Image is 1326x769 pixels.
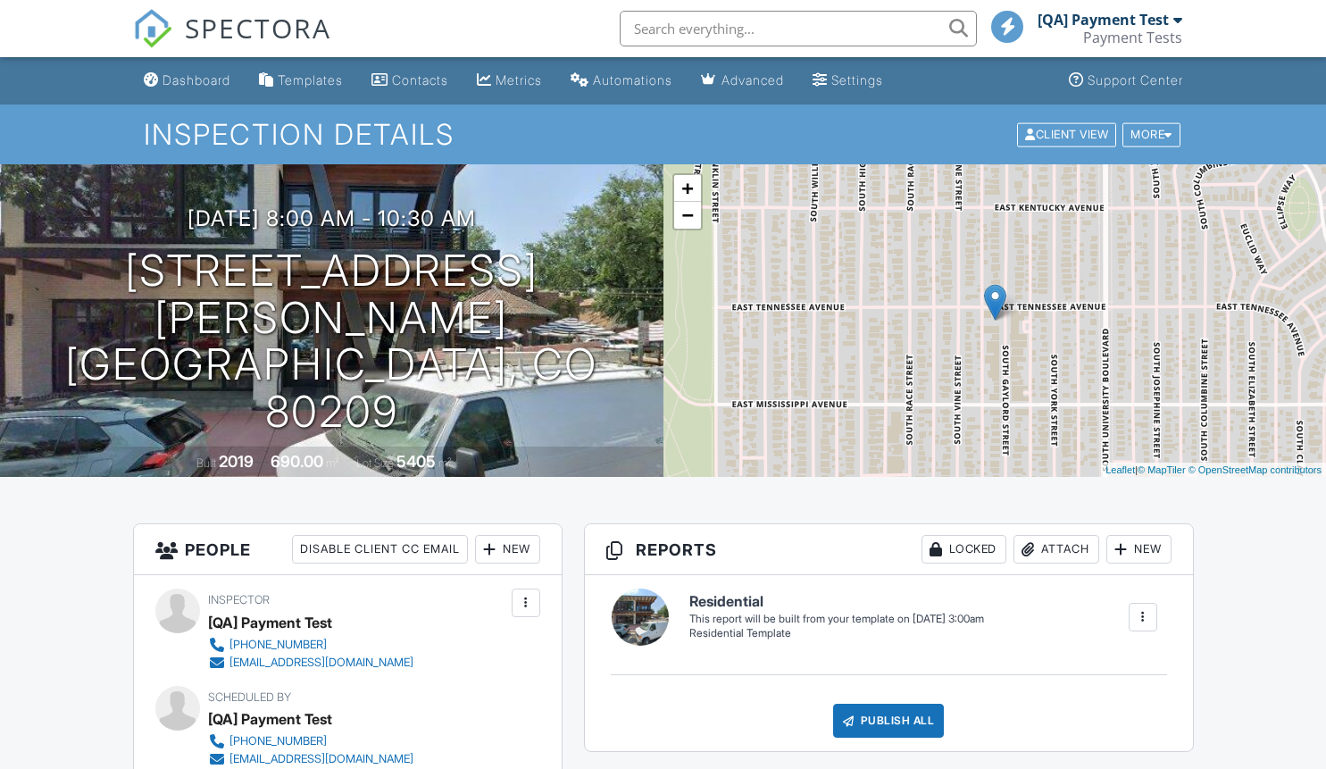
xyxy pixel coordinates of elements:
[593,72,672,88] div: Automations
[208,690,291,704] span: Scheduled By
[922,535,1006,564] div: Locked
[134,524,562,575] h3: People
[689,612,984,626] div: This report will be built from your template on [DATE] 3:00am
[1105,464,1135,475] a: Leaflet
[229,638,327,652] div: [PHONE_NUMBER]
[620,11,977,46] input: Search everything...
[1088,72,1183,88] div: Support Center
[1188,464,1322,475] a: © OpenStreetMap contributors
[694,64,791,97] a: Advanced
[833,704,945,738] div: Publish All
[475,535,540,564] div: New
[208,609,332,636] div: [QA] Payment Test
[208,636,413,654] a: [PHONE_NUMBER]
[438,456,452,470] span: m²
[674,202,701,229] a: Zoom out
[326,456,339,470] span: m²
[1101,463,1326,478] div: |
[563,64,680,97] a: Automations (Basic)
[1038,11,1169,29] div: [QA] Payment Test
[1015,127,1121,140] a: Client View
[133,24,331,62] a: SPECTORA
[721,72,784,88] div: Advanced
[163,72,230,88] div: Dashboard
[208,654,413,672] a: [EMAIL_ADDRESS][DOMAIN_NAME]
[356,456,394,470] span: Lot Size
[1138,464,1186,475] a: © MapTiler
[208,732,413,750] a: [PHONE_NUMBER]
[137,64,238,97] a: Dashboard
[208,706,332,732] div: [QA] Payment Test
[689,594,984,610] h6: Residential
[292,535,468,564] div: Disable Client CC Email
[29,247,635,436] h1: [STREET_ADDRESS][PERSON_NAME] [GEOGRAPHIC_DATA], CO 80209
[144,119,1181,150] h1: Inspection Details
[674,175,701,202] a: Zoom in
[271,452,323,471] div: 690.00
[1017,122,1116,146] div: Client View
[392,72,448,88] div: Contacts
[278,72,343,88] div: Templates
[133,9,172,48] img: The Best Home Inspection Software - Spectora
[185,9,331,46] span: SPECTORA
[831,72,883,88] div: Settings
[208,593,270,606] span: Inspector
[229,752,413,766] div: [EMAIL_ADDRESS][DOMAIN_NAME]
[396,452,436,471] div: 5405
[196,456,216,470] span: Built
[1062,64,1190,97] a: Support Center
[364,64,455,97] a: Contacts
[1013,535,1099,564] div: Attach
[496,72,542,88] div: Metrics
[470,64,549,97] a: Metrics
[219,452,254,471] div: 2019
[188,206,476,230] h3: [DATE] 8:00 am - 10:30 am
[229,734,327,748] div: [PHONE_NUMBER]
[1083,29,1182,46] div: Payment Tests
[805,64,890,97] a: Settings
[229,656,413,670] div: [EMAIL_ADDRESS][DOMAIN_NAME]
[1106,535,1172,564] div: New
[1122,122,1180,146] div: More
[208,750,413,768] a: [EMAIL_ADDRESS][DOMAIN_NAME]
[585,524,1193,575] h3: Reports
[252,64,350,97] a: Templates
[689,626,984,641] div: Residential Template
